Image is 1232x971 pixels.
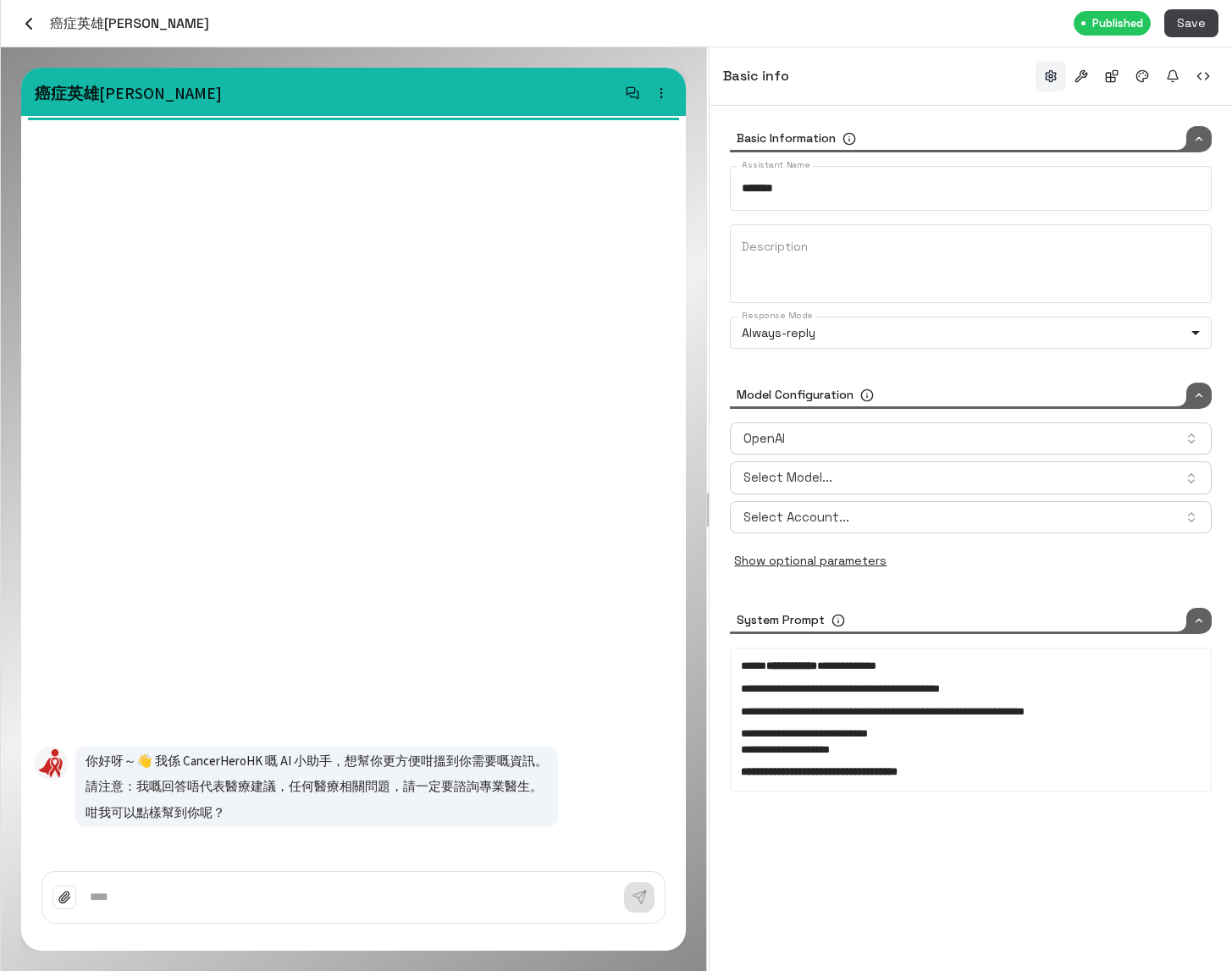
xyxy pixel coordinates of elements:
[730,547,891,575] button: Show optional parameters
[730,422,1212,455] button: OpenAI
[737,386,854,405] h6: Model Configuration
[86,752,548,771] p: 你好呀～👋 我係 CancerHeroHK 嘅 AI 小助手，想幫你更方便咁搵到你需要嘅資訊。
[1157,61,1188,91] button: Notifications
[1127,61,1157,91] button: Branding
[737,130,836,148] h6: Basic Information
[86,803,548,823] p: 咁我可以點樣幫到你呢？
[1036,61,1066,91] button: Basic info
[86,777,548,797] p: 請注意：我嘅回答唔代表醫療建議，任何醫療相關問題，請一定要諮詢專業醫生。
[730,461,1212,494] button: Select Model...
[1188,61,1218,91] button: Embed
[742,309,813,322] label: Response Mode
[723,65,789,87] h6: Basic info
[737,611,825,630] h6: System Prompt
[35,81,513,106] p: 癌症英雄[PERSON_NAME]
[742,324,1185,342] p: Always-reply
[1097,61,1127,91] button: Integrations
[1066,61,1097,91] button: Tools
[730,501,1212,533] button: Select Account...
[742,158,809,171] label: Assistant Name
